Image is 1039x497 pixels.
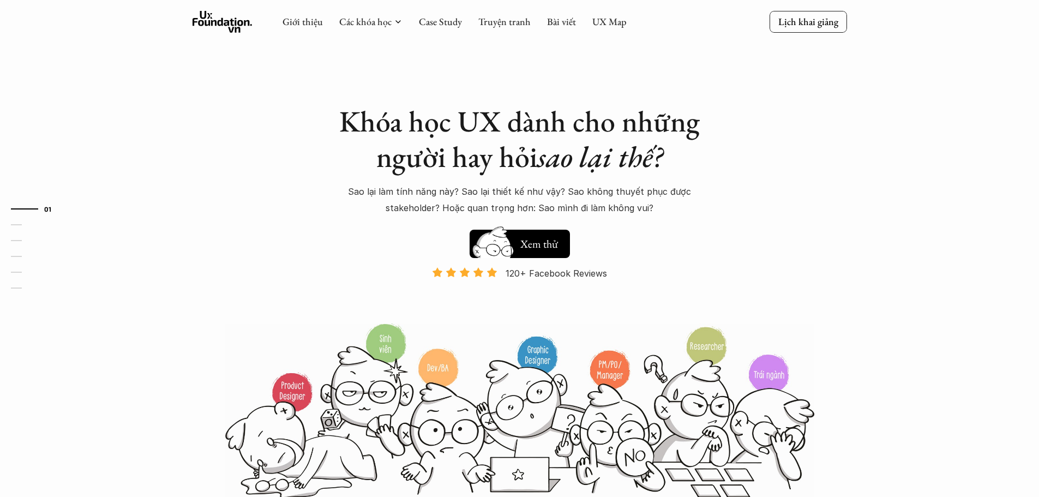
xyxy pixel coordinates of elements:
p: Lịch khai giảng [778,15,838,28]
a: Bài viết [547,15,576,28]
strong: 05 [27,268,36,276]
a: Các khóa học [339,15,392,28]
a: Xem thử [470,224,570,258]
h5: Hay thôi [519,234,556,249]
h1: Khóa học UX dành cho những người hay hỏi [329,104,711,175]
h5: Xem thử [519,236,559,252]
a: 01 [11,202,63,215]
a: Truyện tranh [478,15,531,28]
strong: 06 [27,284,36,292]
a: 120+ Facebook Reviews [423,267,617,322]
strong: 02 [27,221,36,229]
p: 120+ Facebook Reviews [506,265,607,282]
a: Lịch khai giảng [770,11,847,32]
strong: 01 [44,205,52,213]
a: Case Study [419,15,462,28]
p: Và đang giảm dần do Facebook ra tính năng Locked Profile 😭 😭 😭 [434,287,606,320]
a: UX Map [592,15,627,28]
strong: 03 [27,237,36,244]
a: Giới thiệu [283,15,323,28]
strong: 04 [27,253,37,260]
em: sao lại thế? [537,137,663,176]
p: Sao lại làm tính năng này? Sao lại thiết kế như vậy? Sao không thuyết phục được stakeholder? Hoặc... [329,183,711,217]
